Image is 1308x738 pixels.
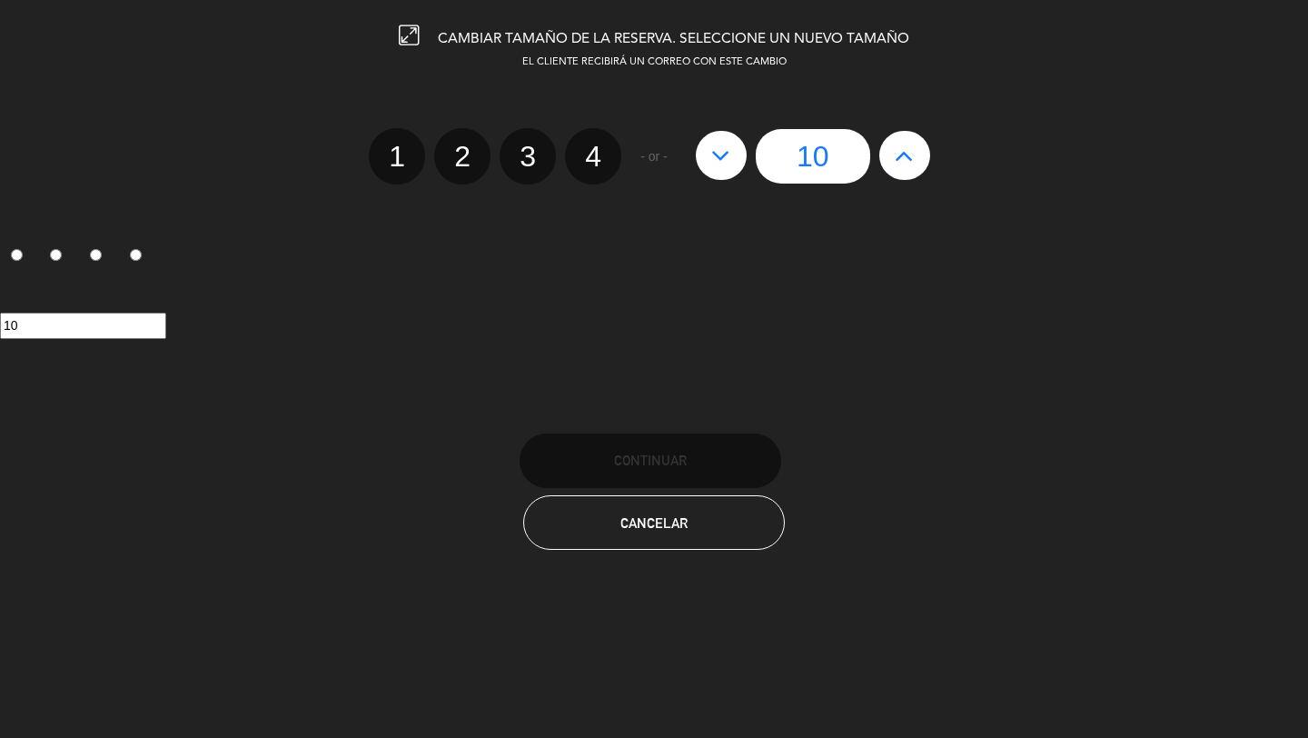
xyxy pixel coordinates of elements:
[520,434,781,488] button: Continuar
[438,32,909,46] span: CAMBIAR TAMAÑO DE LA RESERVA. SELECCIONE UN NUEVO TAMAÑO
[90,249,102,261] input: 3
[80,242,120,273] label: 3
[40,242,80,273] label: 2
[11,249,23,261] input: 1
[614,453,687,468] span: Continuar
[130,249,142,261] input: 4
[522,57,787,67] span: EL CLIENTE RECIBIRÁ UN CORREO CON ESTE CAMBIO
[434,128,490,184] label: 2
[500,128,556,184] label: 3
[369,128,425,184] label: 1
[119,242,159,273] label: 4
[640,146,668,167] span: - or -
[620,515,688,531] span: Cancelar
[565,128,621,184] label: 4
[523,495,785,550] button: Cancelar
[50,249,62,261] input: 2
